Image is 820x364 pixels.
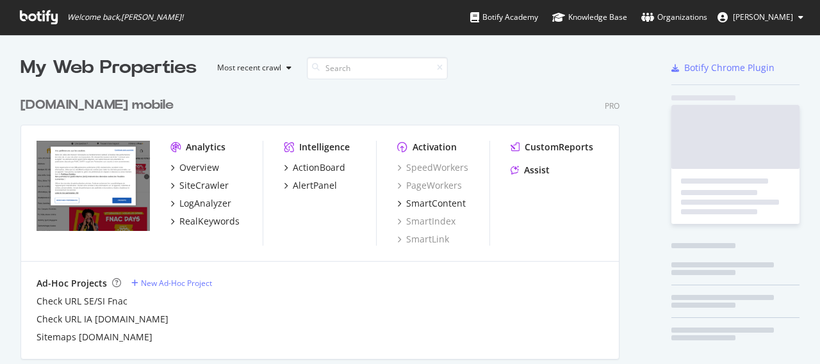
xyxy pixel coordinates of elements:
[20,96,174,115] div: [DOMAIN_NAME] mobile
[170,179,229,192] a: SiteCrawler
[207,58,297,78] button: Most recent crawl
[525,141,593,154] div: CustomReports
[20,55,197,81] div: My Web Properties
[293,179,337,192] div: AlertPanel
[179,215,240,228] div: RealKeywords
[307,57,448,79] input: Search
[671,61,775,74] a: Botify Chrome Plugin
[170,215,240,228] a: RealKeywords
[131,278,212,289] a: New Ad-Hoc Project
[733,12,793,22] span: Angelique Fromentin
[397,179,462,192] a: PageWorkers
[397,233,449,246] a: SmartLink
[524,164,550,177] div: Assist
[217,64,281,72] div: Most recent crawl
[406,197,466,210] div: SmartContent
[179,161,219,174] div: Overview
[37,331,152,344] a: Sitemaps [DOMAIN_NAME]
[37,277,107,290] div: Ad-Hoc Projects
[684,61,775,74] div: Botify Chrome Plugin
[179,179,229,192] div: SiteCrawler
[20,96,179,115] a: [DOMAIN_NAME] mobile
[37,313,168,326] a: Check URL IA [DOMAIN_NAME]
[179,197,231,210] div: LogAnalyzer
[397,215,455,228] a: SmartIndex
[552,11,627,24] div: Knowledge Base
[511,164,550,177] a: Assist
[67,12,183,22] span: Welcome back, [PERSON_NAME] !
[299,141,350,154] div: Intelligence
[397,197,466,210] a: SmartContent
[284,179,337,192] a: AlertPanel
[470,11,538,24] div: Botify Academy
[413,141,457,154] div: Activation
[37,141,150,232] img: www.fnac.com/
[707,7,814,28] button: [PERSON_NAME]
[605,100,619,111] div: Pro
[186,141,225,154] div: Analytics
[170,161,219,174] a: Overview
[37,295,127,308] a: Check URL SE/SI Fnac
[141,278,212,289] div: New Ad-Hoc Project
[293,161,345,174] div: ActionBoard
[511,141,593,154] a: CustomReports
[170,197,231,210] a: LogAnalyzer
[397,161,468,174] a: SpeedWorkers
[284,161,345,174] a: ActionBoard
[641,11,707,24] div: Organizations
